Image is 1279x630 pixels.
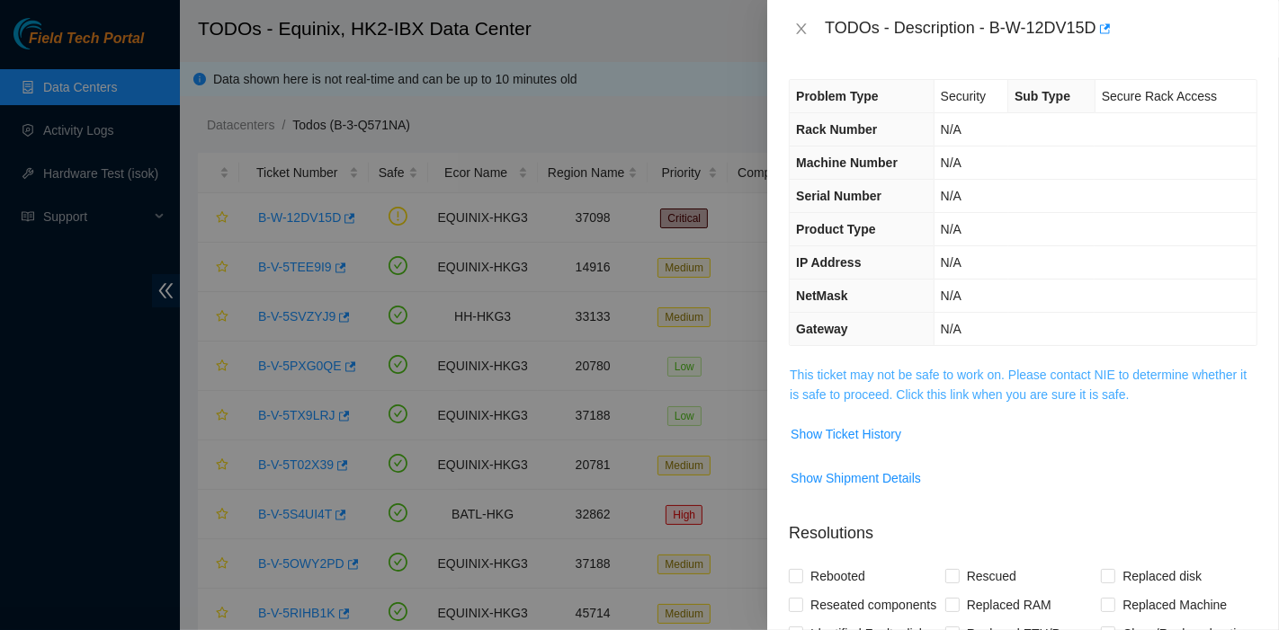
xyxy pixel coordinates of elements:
[796,288,848,303] span: NetMask
[960,562,1024,590] span: Rescued
[941,288,961,303] span: N/A
[1115,590,1234,619] span: Replaced Machine
[803,562,872,590] span: Rebooted
[789,21,814,38] button: Close
[825,14,1257,43] div: TODOs - Description - B-W-12DV15D
[1115,562,1209,590] span: Replaced disk
[941,255,961,270] span: N/A
[794,22,809,36] span: close
[791,424,901,444] span: Show Ticket History
[960,590,1059,619] span: Replaced RAM
[941,89,987,103] span: Security
[791,468,921,488] span: Show Shipment Details
[796,155,898,170] span: Machine Number
[796,122,877,137] span: Rack Number
[790,368,1247,402] a: This ticket may not be safe to work on. Please contact NIE to determine whether it is safe to pro...
[941,322,961,336] span: N/A
[796,222,875,236] span: Product Type
[941,122,961,137] span: N/A
[803,590,944,619] span: Reseated components
[941,155,961,170] span: N/A
[796,89,879,103] span: Problem Type
[790,464,922,492] button: Show Shipment Details
[796,255,861,270] span: IP Address
[1102,89,1217,103] span: Secure Rack Access
[941,189,961,203] span: N/A
[796,189,881,203] span: Serial Number
[1015,89,1070,103] span: Sub Type
[941,222,961,236] span: N/A
[796,322,848,336] span: Gateway
[790,420,902,448] button: Show Ticket History
[789,507,1257,546] p: Resolutions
